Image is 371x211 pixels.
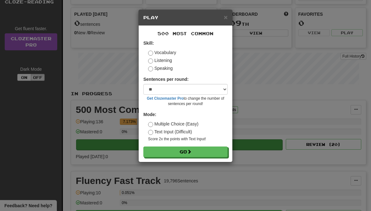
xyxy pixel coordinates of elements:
input: Text Input (Difficult) [148,130,153,135]
label: Multiple Choice (Easy) [148,121,198,127]
input: Listening [148,58,153,64]
h5: Play [143,14,228,21]
label: Text Input (Difficult) [148,129,192,135]
span: 500 Most Common [158,31,213,36]
a: Get Clozemaster Pro [147,96,184,101]
label: Listening [148,57,172,64]
strong: Mode: [143,112,156,117]
small: to change the number of sentences per round! [143,96,228,107]
input: Vocabulary [148,51,153,56]
label: Vocabulary [148,49,176,56]
button: Close [224,14,228,20]
input: Multiple Choice (Easy) [148,122,153,127]
button: Go [143,147,228,157]
small: Score 2x the points with Text Input ! [148,136,228,142]
label: Sentences per round: [143,76,189,82]
label: Speaking [148,65,173,71]
strong: Skill: [143,41,154,46]
input: Speaking [148,66,153,71]
span: × [224,14,228,21]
